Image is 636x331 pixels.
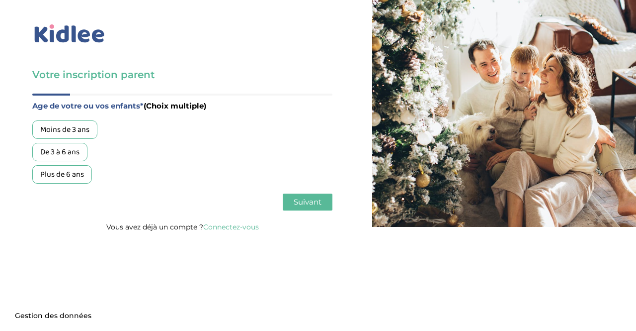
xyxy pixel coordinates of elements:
span: Gestion des données [15,312,91,321]
label: Age de votre ou vos enfants* [32,100,332,112]
a: Connectez-vous [203,222,259,231]
button: Gestion des données [9,306,97,327]
span: (Choix multiple) [144,101,206,110]
p: Vous avez déjà un compte ? [32,221,332,233]
div: De 3 à 6 ans [32,143,87,161]
h3: Votre inscription parent [32,68,332,82]
button: Précédent [32,194,79,211]
span: Suivant [294,197,321,207]
button: Suivant [283,194,332,211]
div: Plus de 6 ans [32,165,92,184]
div: Moins de 3 ans [32,120,97,139]
img: logo_kidlee_bleu [32,22,107,45]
